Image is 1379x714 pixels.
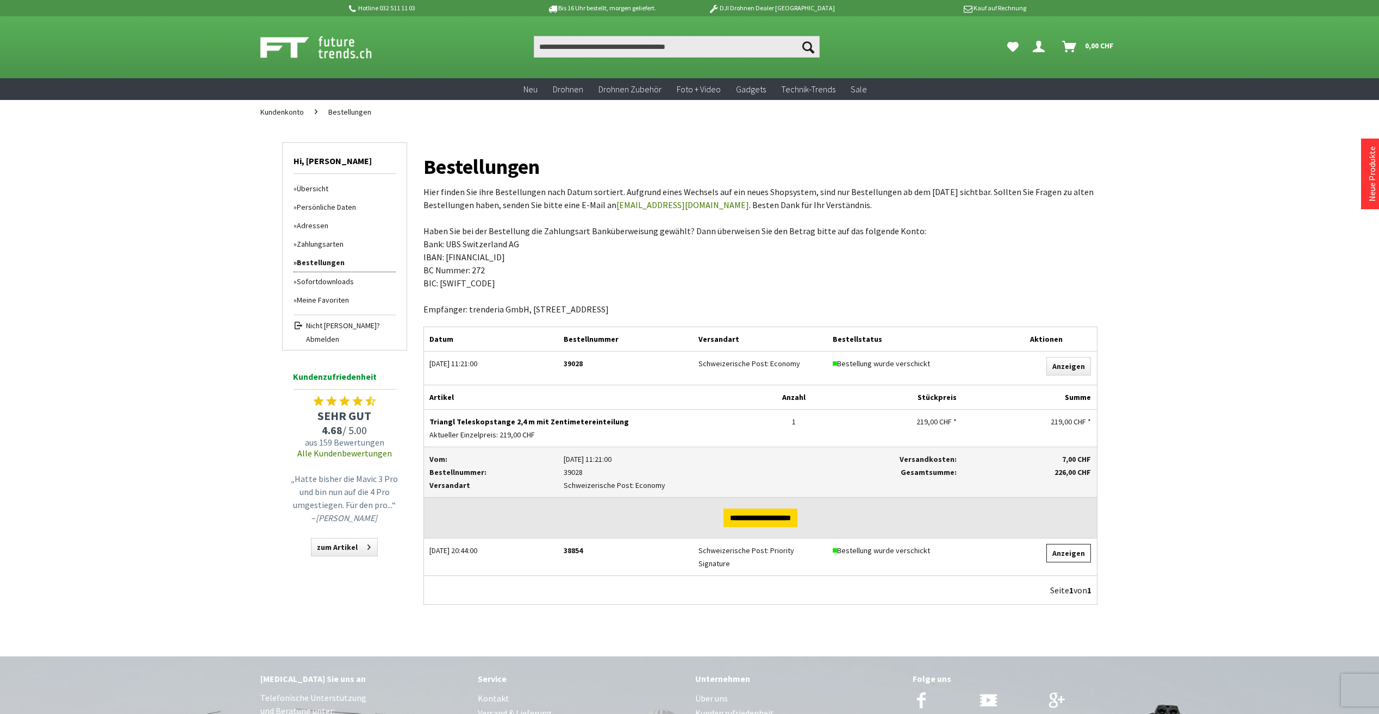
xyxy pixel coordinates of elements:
[255,100,309,124] a: Kundenkonto
[294,235,396,253] a: Zahlungsarten
[564,466,822,479] p: 39028
[736,84,766,95] span: Gadgets
[677,84,721,95] span: Foto + Video
[797,36,820,58] button: Suchen
[598,84,662,95] span: Drohnen Zubehör
[833,453,957,466] p: Versandkosten:
[698,357,822,370] div: Schweizerische Post: Economy
[833,466,957,479] p: Gesamtsumme:
[294,291,396,309] a: Meine Favoriten
[306,321,322,330] span: Nicht
[423,185,1097,316] p: Hier finden Sie ihre Bestellungen nach Datum sortiert. Aufgrund eines Wechsels auf ein neues Shop...
[827,385,962,409] div: Stückpreis
[523,84,538,95] span: Neu
[695,691,902,706] a: Über uns
[306,334,396,345] span: Abmelden
[968,466,1091,479] p: 226,00 CHF
[843,78,875,101] a: Sale
[545,78,591,101] a: Drohnen
[429,466,553,479] p: Bestellnummer:
[827,327,996,351] div: Bestellstatus
[553,84,583,95] span: Drohnen
[517,2,687,15] p: Bis 16 Uhr bestellt, morgen geliefert.
[424,385,760,409] div: Artikel
[297,448,392,459] a: Alle Kundenbewertungen
[968,415,1091,428] div: 219,00 CHF *
[693,327,828,351] div: Versandart
[294,315,396,345] a: Nicht [PERSON_NAME]? Abmelden
[1050,581,1091,599] div: Seite von
[728,78,773,101] a: Gadgets
[564,453,822,466] p: [DATE] 11:21:00
[781,84,835,95] span: Technik-Trends
[429,479,553,492] p: Versandart
[288,437,402,448] span: aus 159 Bewertungen
[294,272,396,291] a: Sofortdownloads
[1046,357,1091,375] a: Anzeigen
[294,143,396,174] span: Hi, [PERSON_NAME]
[968,453,1091,466] p: 7,00 CHF
[429,453,553,466] p: Vom:
[324,321,380,330] span: [PERSON_NAME]?
[311,538,378,556] a: zum Artikel
[288,423,402,437] span: / 5.00
[294,198,396,216] a: Persönliche Daten
[695,672,902,686] div: Unternehmen
[293,369,396,390] span: Kundenzufriedenheit
[913,672,1119,686] div: Folge uns
[1028,36,1053,58] a: Hi, Alessio - Dein Konto
[294,253,396,272] a: Bestellungen
[1085,37,1114,54] span: 0,00 CHF
[1046,544,1091,562] a: Anzeigen
[1366,146,1377,202] a: Neue Produkte
[1002,36,1024,58] a: Meine Favoriten
[260,34,396,61] img: Shop Futuretrends - zur Startseite wechseln
[260,672,467,686] div: [MEDICAL_DATA] Sie uns an
[516,78,545,101] a: Neu
[260,107,304,117] span: Kundenkonto
[591,78,669,101] a: Drohnen Zubehör
[290,472,399,524] p: „Hatte bisher die Mavic 3 Pro und bin nun auf die 4 Pro umgestiegen. Für den pro...“ –
[322,423,342,437] span: 4.68
[558,327,693,351] div: Bestellnummer
[424,327,559,351] div: Datum
[833,544,990,557] div: Bestellung wurde verschickt
[564,479,822,492] p: Schweizerische Post: Economy
[616,199,749,210] a: [EMAIL_ADDRESS][DOMAIN_NAME]
[857,2,1026,15] p: Kauf auf Rechnung
[766,415,822,428] div: 1
[328,107,371,117] span: Bestellungen
[760,385,828,409] div: Anzahl
[669,78,728,101] a: Foto + Video
[687,2,856,15] p: DJI Drohnen Dealer [GEOGRAPHIC_DATA]
[996,327,1097,351] div: Aktionen
[534,36,820,58] input: Produkt, Marke, Kategorie, EAN, Artikelnummer…
[962,385,1097,409] div: Summe
[833,357,990,370] div: Bestellung wurde verschickt
[429,544,553,557] div: [DATE] 20:44:00
[429,415,755,428] p: Triangl Teleskopstange 2,4 m mit Zentimetereinteilung
[1058,36,1119,58] a: Warenkorb
[429,357,553,370] div: [DATE] 11:21:00
[773,78,843,101] a: Technik-Trends
[347,2,517,15] p: Hotline 032 511 11 03
[500,430,535,440] span: 219,00 CHF
[288,408,402,423] span: SEHR GUT
[564,544,688,557] div: 38854
[478,691,684,706] a: Kontakt
[564,357,688,370] div: 39028
[316,512,377,523] em: [PERSON_NAME]
[294,179,396,198] a: Übersicht
[423,148,1097,185] h1: Bestellungen
[833,415,957,428] div: 219,00 CHF *
[1069,585,1074,596] span: 1
[698,544,822,570] div: Schweizerische Post: Priority Signature
[294,216,396,235] a: Adressen
[1087,585,1091,596] span: 1
[429,430,498,440] span: Aktueller Einzelpreis:
[478,672,684,686] div: Service
[323,100,377,124] a: Bestellungen
[851,84,867,95] span: Sale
